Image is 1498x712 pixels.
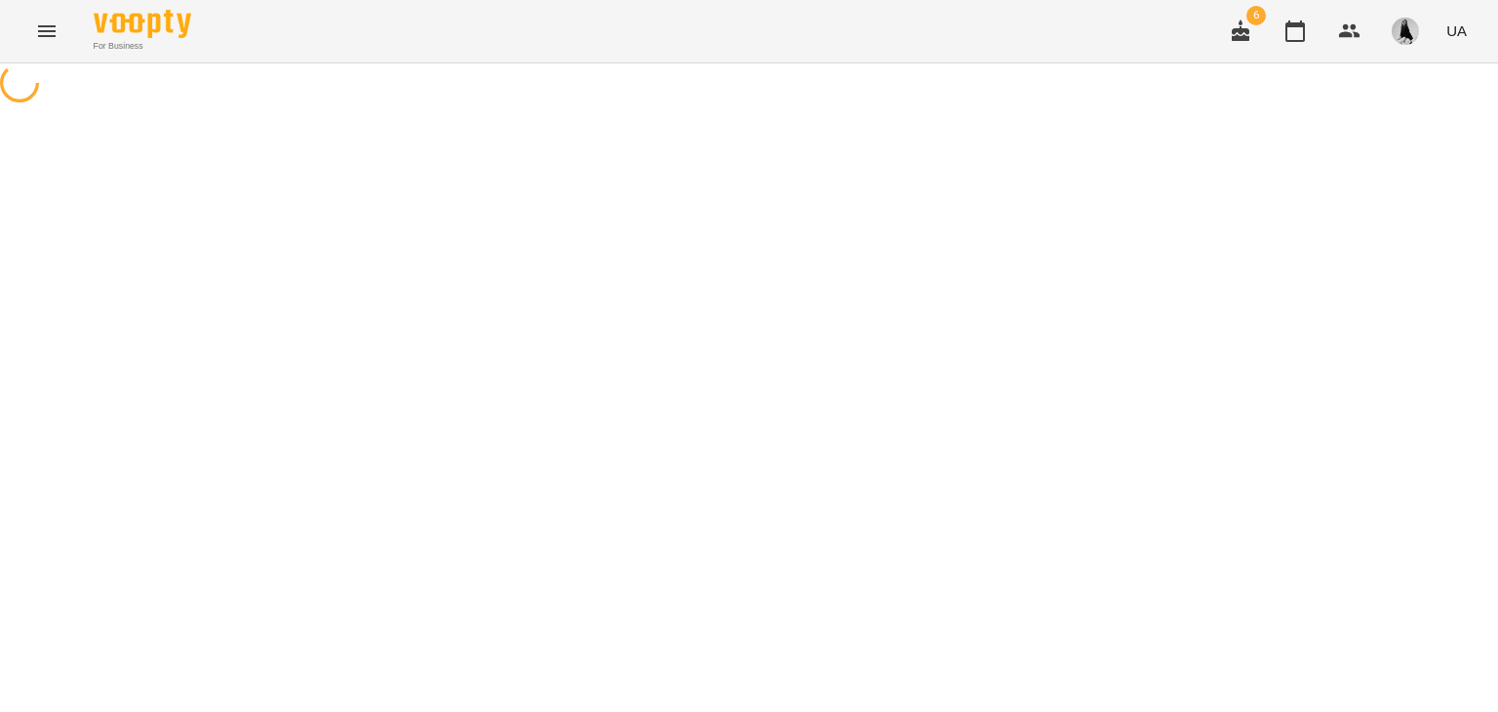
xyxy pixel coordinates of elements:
[23,8,70,55] button: Menu
[1446,20,1467,41] span: UA
[94,40,191,53] span: For Business
[1392,18,1419,45] img: 1ec0e5e8bbc75a790c7d9e3de18f101f.jpeg
[1439,13,1475,49] button: UA
[94,10,191,38] img: Voopty Logo
[1246,6,1266,25] span: 6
